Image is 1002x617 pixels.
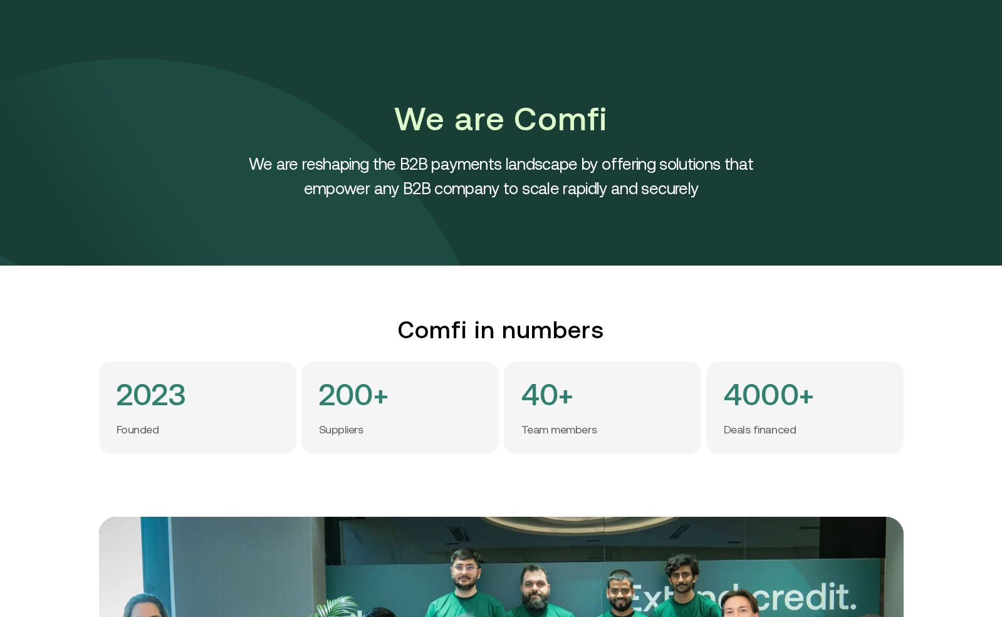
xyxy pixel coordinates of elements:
p: Deals financed [724,423,796,437]
p: Team members [521,423,597,437]
h4: 2023 [117,379,187,410]
h1: We are Comfi [219,96,783,142]
h4: 4000+ [724,379,815,410]
h4: We are reshaping the B2B payments landscape by offering solutions that empower any B2B company to... [219,152,783,200]
h4: 200+ [319,379,389,410]
h4: 40+ [521,379,574,410]
h2: Comfi in numbers [99,316,904,344]
p: Suppliers [319,423,363,437]
p: Founded [117,423,159,437]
